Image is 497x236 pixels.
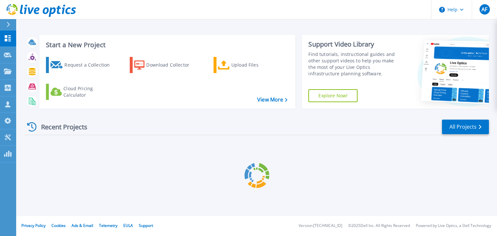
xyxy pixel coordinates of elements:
[231,59,283,71] div: Upload Files
[123,223,133,228] a: EULA
[299,224,342,228] li: Version: [TECHNICAL_ID]
[146,59,198,71] div: Download Collector
[63,85,115,98] div: Cloud Pricing Calculator
[308,40,402,48] div: Support Video Library
[442,120,489,134] a: All Projects
[139,223,153,228] a: Support
[130,57,202,73] a: Download Collector
[64,59,116,71] div: Request a Collection
[72,223,93,228] a: Ads & Email
[51,223,66,228] a: Cookies
[46,41,287,48] h3: Start a New Project
[481,7,487,12] span: AF
[348,224,410,228] li: © 2025 Dell Inc. All Rights Reserved
[308,51,402,77] div: Find tutorials, instructional guides and other support videos to help you make the most of your L...
[214,57,286,73] a: Upload Files
[25,119,96,135] div: Recent Projects
[46,57,118,73] a: Request a Collection
[308,89,358,102] a: Explore Now!
[416,224,491,228] li: Powered by Live Optics, a Dell Technology
[46,84,118,100] a: Cloud Pricing Calculator
[21,223,46,228] a: Privacy Policy
[99,223,117,228] a: Telemetry
[257,97,287,103] a: View More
